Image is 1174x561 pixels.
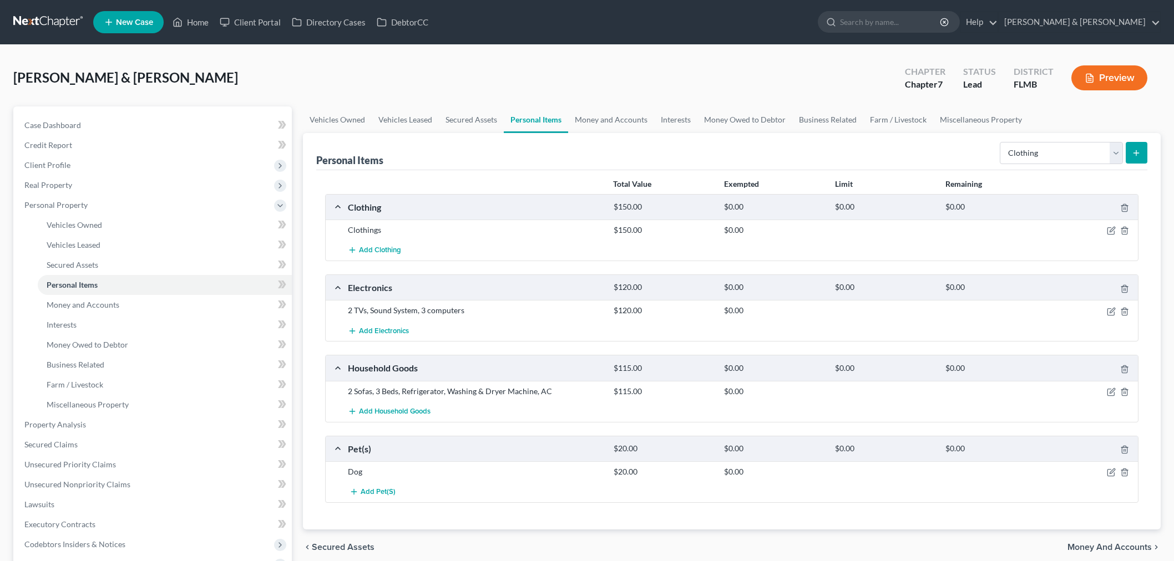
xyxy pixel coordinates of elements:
[718,363,829,374] div: $0.00
[24,539,125,549] span: Codebtors Insiders & Notices
[504,106,568,133] a: Personal Items
[792,106,863,133] a: Business Related
[905,78,945,91] div: Chapter
[608,466,718,477] div: $20.00
[718,386,829,397] div: $0.00
[342,201,608,213] div: Clothing
[940,443,1050,454] div: $0.00
[1014,78,1054,91] div: FLMB
[359,327,409,335] span: Add Electronics
[940,282,1050,293] div: $0.00
[24,200,88,210] span: Personal Property
[608,282,718,293] div: $120.00
[38,355,292,375] a: Business Related
[348,401,431,422] button: Add Household Goods
[38,315,292,335] a: Interests
[24,460,116,469] span: Unsecured Priority Claims
[613,179,651,188] strong: Total Value
[654,106,697,133] a: Interests
[38,235,292,255] a: Vehicles Leased
[938,79,943,89] span: 7
[963,65,996,78] div: Status
[38,375,292,395] a: Farm / Livestock
[47,380,103,389] span: Farm / Livestock
[342,282,608,293] div: Electronics
[608,443,718,454] div: $20.00
[47,360,104,369] span: Business Related
[303,543,375,552] button: chevron_left Secured Assets
[38,215,292,235] a: Vehicles Owned
[342,466,608,477] div: Dog
[303,543,312,552] i: chevron_left
[1067,543,1161,552] button: Money and Accounts chevron_right
[371,12,434,32] a: DebtorCC
[13,69,238,85] span: [PERSON_NAME] & [PERSON_NAME]
[568,106,654,133] a: Money and Accounts
[348,482,397,502] button: Add Pet(s)
[316,154,383,167] div: Personal Items
[24,519,95,529] span: Executory Contracts
[608,225,718,236] div: $150.00
[342,362,608,374] div: Household Goods
[608,202,718,212] div: $150.00
[16,514,292,534] a: Executory Contracts
[1014,65,1054,78] div: District
[38,335,292,355] a: Money Owed to Debtor
[47,400,129,409] span: Miscellaneous Property
[47,320,77,329] span: Interests
[608,363,718,374] div: $115.00
[16,494,292,514] a: Lawsuits
[608,305,718,316] div: $120.00
[348,240,401,261] button: Add Clothing
[963,78,996,91] div: Lead
[718,305,829,316] div: $0.00
[1071,65,1147,90] button: Preview
[47,300,119,309] span: Money and Accounts
[24,140,72,150] span: Credit Report
[167,12,214,32] a: Home
[16,135,292,155] a: Credit Report
[16,455,292,475] a: Unsecured Priority Claims
[718,225,829,236] div: $0.00
[608,386,718,397] div: $115.00
[829,363,940,374] div: $0.00
[16,115,292,135] a: Case Dashboard
[38,295,292,315] a: Money and Accounts
[303,106,372,133] a: Vehicles Owned
[718,466,829,477] div: $0.00
[863,106,933,133] a: Farm / Livestock
[16,415,292,435] a: Property Analysis
[348,320,409,341] button: Add Electronics
[24,480,130,489] span: Unsecured Nonpriority Claims
[47,220,102,229] span: Vehicles Owned
[718,443,829,454] div: $0.00
[1067,543,1152,552] span: Money and Accounts
[1136,523,1163,550] iframe: Intercom live chat
[24,499,54,509] span: Lawsuits
[829,282,940,293] div: $0.00
[960,12,998,32] a: Help
[116,18,153,27] span: New Case
[342,305,608,316] div: 2 TVs, Sound System, 3 computers
[718,202,829,212] div: $0.00
[999,12,1160,32] a: [PERSON_NAME] & [PERSON_NAME]
[359,246,401,255] span: Add Clothing
[724,179,759,188] strong: Exempted
[47,240,100,249] span: Vehicles Leased
[945,179,982,188] strong: Remaining
[940,202,1050,212] div: $0.00
[16,435,292,455] a: Secured Claims
[24,120,81,130] span: Case Dashboard
[38,275,292,295] a: Personal Items
[697,106,792,133] a: Money Owed to Debtor
[47,260,98,269] span: Secured Assets
[940,363,1050,374] div: $0.00
[47,280,98,289] span: Personal Items
[24,440,78,449] span: Secured Claims
[38,255,292,275] a: Secured Assets
[312,543,375,552] span: Secured Assets
[214,12,286,32] a: Client Portal
[47,340,128,349] span: Money Owed to Debtor
[905,65,945,78] div: Chapter
[372,106,439,133] a: Vehicles Leased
